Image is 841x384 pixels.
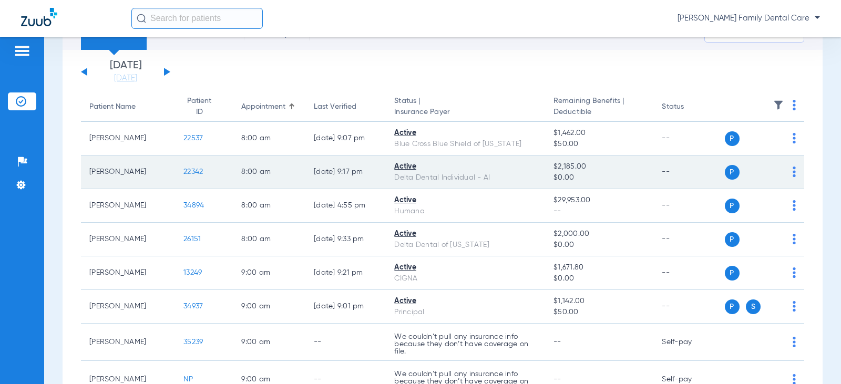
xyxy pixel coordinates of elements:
[183,168,203,175] span: 22342
[793,167,796,177] img: group-dot-blue.svg
[394,206,537,217] div: Humana
[183,96,224,118] div: Patient ID
[793,234,796,244] img: group-dot-blue.svg
[314,101,356,112] div: Last Verified
[394,128,537,139] div: Active
[725,299,740,314] span: P
[131,8,263,29] input: Search for patients
[653,122,724,155] td: --
[183,269,202,276] span: 13249
[183,202,204,209] span: 34894
[553,376,561,383] span: --
[653,324,724,361] td: Self-pay
[305,290,386,324] td: [DATE] 9:01 PM
[653,155,724,189] td: --
[394,240,537,251] div: Delta Dental of [US_STATE]
[394,262,537,273] div: Active
[241,101,285,112] div: Appointment
[553,195,645,206] span: $29,953.00
[233,324,305,361] td: 9:00 AM
[773,100,784,110] img: filter.svg
[553,240,645,251] span: $0.00
[81,155,175,189] td: [PERSON_NAME]
[553,161,645,172] span: $2,185.00
[653,223,724,256] td: --
[553,139,645,150] span: $50.00
[305,155,386,189] td: [DATE] 9:17 PM
[305,189,386,223] td: [DATE] 4:55 PM
[725,131,740,146] span: P
[394,296,537,307] div: Active
[394,161,537,172] div: Active
[81,122,175,155] td: [PERSON_NAME]
[233,256,305,290] td: 9:00 AM
[553,273,645,284] span: $0.00
[653,189,724,223] td: --
[233,223,305,256] td: 8:00 AM
[553,128,645,139] span: $1,462.00
[394,195,537,206] div: Active
[183,134,203,142] span: 22537
[81,290,175,324] td: [PERSON_NAME]
[81,324,175,361] td: [PERSON_NAME]
[183,303,203,310] span: 34937
[653,256,724,290] td: --
[725,232,740,247] span: P
[725,266,740,281] span: P
[553,338,561,346] span: --
[233,122,305,155] td: 8:00 AM
[394,107,537,118] span: Insurance Payer
[89,101,136,112] div: Patient Name
[386,92,545,122] th: Status |
[305,122,386,155] td: [DATE] 9:07 PM
[793,100,796,110] img: group-dot-blue.svg
[793,267,796,278] img: group-dot-blue.svg
[137,14,146,23] img: Search Icon
[305,256,386,290] td: [DATE] 9:21 PM
[233,155,305,189] td: 8:00 AM
[793,301,796,312] img: group-dot-blue.svg
[183,235,201,243] span: 26151
[678,13,820,24] span: [PERSON_NAME] Family Dental Care
[553,296,645,307] span: $1,142.00
[89,101,167,112] div: Patient Name
[81,189,175,223] td: [PERSON_NAME]
[653,290,724,324] td: --
[241,101,297,112] div: Appointment
[14,45,30,57] img: hamburger-icon
[314,101,377,112] div: Last Verified
[553,262,645,273] span: $1,671.80
[21,8,57,26] img: Zuub Logo
[553,172,645,183] span: $0.00
[394,333,537,355] p: We couldn’t pull any insurance info because they don’t have coverage on file.
[553,307,645,318] span: $50.00
[653,92,724,122] th: Status
[394,273,537,284] div: CIGNA
[394,172,537,183] div: Delta Dental Individual - AI
[793,133,796,143] img: group-dot-blue.svg
[94,73,157,84] a: [DATE]
[394,307,537,318] div: Principal
[94,60,157,84] li: [DATE]
[545,92,653,122] th: Remaining Benefits |
[746,299,761,314] span: S
[305,324,386,361] td: --
[394,229,537,240] div: Active
[553,107,645,118] span: Deductible
[81,223,175,256] td: [PERSON_NAME]
[793,337,796,347] img: group-dot-blue.svg
[394,139,537,150] div: Blue Cross Blue Shield of [US_STATE]
[183,376,193,383] span: NP
[233,189,305,223] td: 8:00 AM
[183,338,203,346] span: 35239
[553,206,645,217] span: --
[793,200,796,211] img: group-dot-blue.svg
[305,223,386,256] td: [DATE] 9:33 PM
[725,165,740,180] span: P
[233,290,305,324] td: 9:00 AM
[183,96,215,118] div: Patient ID
[81,256,175,290] td: [PERSON_NAME]
[553,229,645,240] span: $2,000.00
[725,199,740,213] span: P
